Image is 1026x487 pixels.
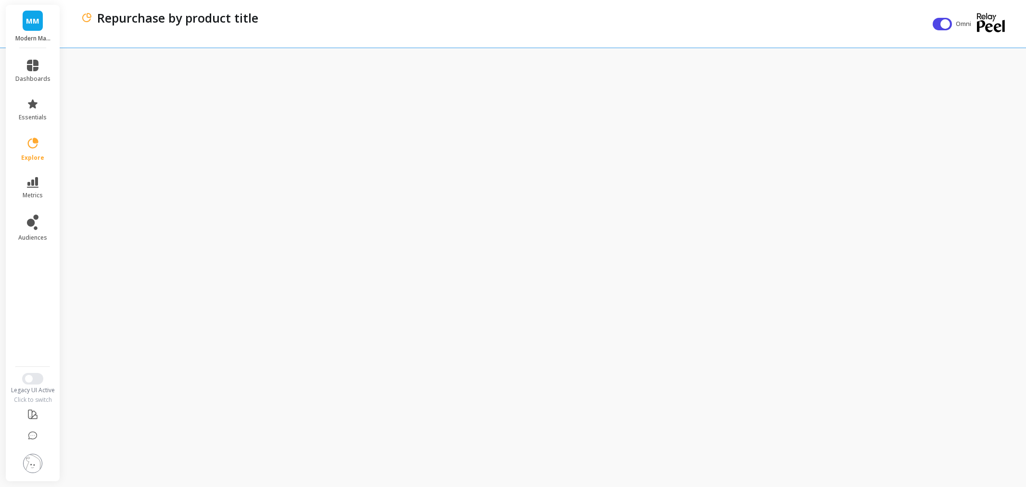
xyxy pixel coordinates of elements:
div: Legacy UI Active [6,386,60,394]
span: explore [21,154,44,162]
span: MM [26,15,39,26]
span: metrics [23,192,43,199]
span: audiences [18,234,47,242]
span: essentials [19,114,47,121]
span: Omni [956,19,973,29]
img: profile picture [23,454,42,473]
img: header icon [81,12,92,24]
iframe: Omni Embed [65,46,1026,487]
p: Modern Mammals [15,35,51,42]
div: Click to switch [6,396,60,404]
p: Repurchase by product title [97,10,258,26]
button: Switch to New UI [22,373,43,384]
span: dashboards [15,75,51,83]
